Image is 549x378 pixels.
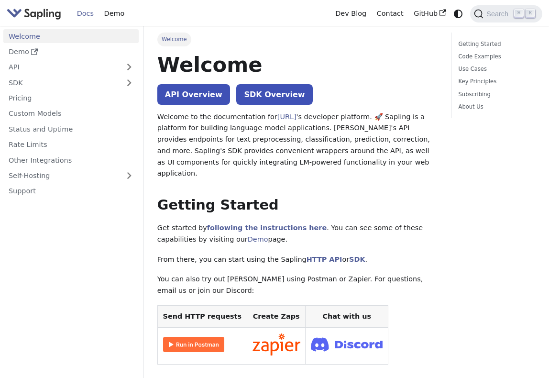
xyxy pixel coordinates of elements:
[459,102,532,111] a: About Us
[3,138,139,152] a: Rate Limits
[157,33,438,46] nav: Breadcrumbs
[3,45,139,59] a: Demo
[349,256,365,263] a: SDK
[157,274,438,297] p: You can also try out [PERSON_NAME] using Postman or Zapier. For questions, email us or join our D...
[157,197,438,214] h2: Getting Started
[3,91,139,105] a: Pricing
[514,9,524,18] kbd: ⌘
[483,10,514,18] span: Search
[7,7,65,21] a: Sapling.ai
[372,6,409,21] a: Contact
[253,334,300,356] img: Connect in Zapier
[306,305,388,328] th: Chat with us
[3,29,139,43] a: Welcome
[459,40,532,49] a: Getting Started
[157,305,247,328] th: Send HTTP requests
[307,256,342,263] a: HTTP API
[247,305,306,328] th: Create Zaps
[408,6,451,21] a: GitHub
[120,76,139,89] button: Expand sidebar category 'SDK'
[3,122,139,136] a: Status and Uptime
[459,90,532,99] a: Subscribing
[526,9,535,18] kbd: K
[157,254,438,266] p: From there, you can start using the Sapling or .
[99,6,130,21] a: Demo
[72,6,99,21] a: Docs
[470,5,542,22] button: Search (Command+K)
[157,33,191,46] span: Welcome
[7,7,61,21] img: Sapling.ai
[120,60,139,74] button: Expand sidebar category 'API'
[3,184,139,198] a: Support
[277,113,296,121] a: [URL]
[3,107,139,121] a: Custom Models
[207,224,327,232] a: following the instructions here
[311,334,383,354] img: Join Discord
[157,111,438,180] p: Welcome to the documentation for 's developer platform. 🚀 Sapling is a platform for building lang...
[157,222,438,245] p: Get started by . You can see some of these capabilities by visiting our page.
[3,60,120,74] a: API
[157,52,438,78] h1: Welcome
[451,7,465,21] button: Switch between dark and light mode (currently system mode)
[459,52,532,61] a: Code Examples
[3,153,139,167] a: Other Integrations
[459,77,532,86] a: Key Principles
[330,6,371,21] a: Dev Blog
[163,337,224,352] img: Run in Postman
[157,84,230,105] a: API Overview
[3,76,120,89] a: SDK
[236,84,312,105] a: SDK Overview
[248,235,268,243] a: Demo
[3,169,139,183] a: Self-Hosting
[459,65,532,74] a: Use Cases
